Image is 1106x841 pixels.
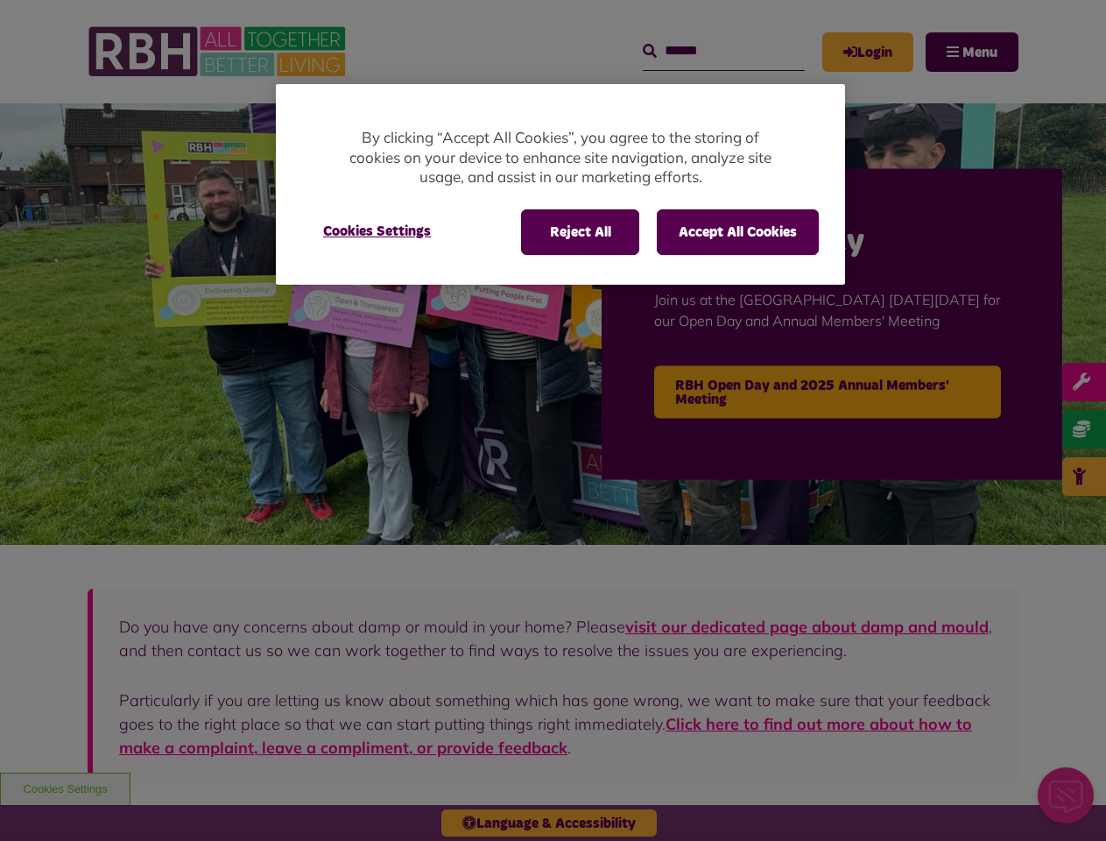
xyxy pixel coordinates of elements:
[302,209,452,253] button: Cookies Settings
[276,84,845,285] div: Privacy
[276,84,845,285] div: Cookie banner
[521,209,639,255] button: Reject All
[11,5,67,61] div: Close Web Assistant
[657,209,819,255] button: Accept All Cookies
[346,128,775,187] p: By clicking “Accept All Cookies”, you agree to the storing of cookies on your device to enhance s...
